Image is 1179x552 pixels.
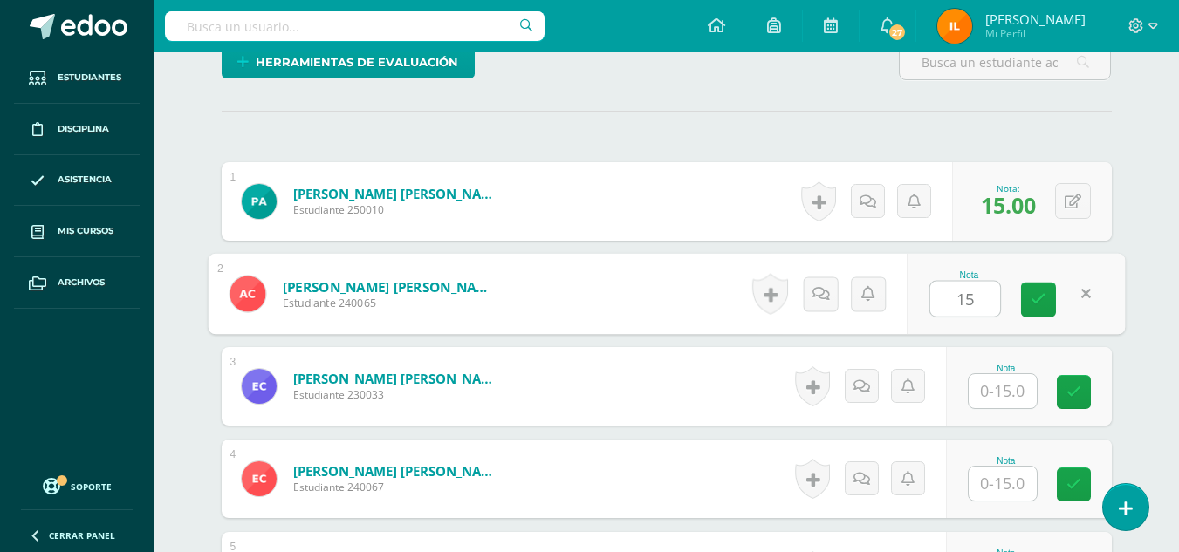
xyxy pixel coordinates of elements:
span: [PERSON_NAME] [985,10,1086,28]
a: Archivos [14,257,140,309]
span: Estudiante 230033 [293,387,503,402]
div: Nota [968,456,1045,466]
img: 0e74cd00a492d5a89636480189b98a3b.png [242,369,277,404]
a: Disciplina [14,104,140,155]
input: Busca un usuario... [165,11,545,41]
span: Soporte [71,480,112,493]
div: Nota: [981,182,1036,194]
img: 09849d3ac681f1374f09595f35ad72ed.png [242,184,277,219]
div: Nota [929,270,1009,280]
img: 4a01586eea02e19dfe36b1ba6d3be74b.png [937,9,972,44]
span: Estudiante 250010 [293,202,503,217]
a: [PERSON_NAME] [PERSON_NAME] [293,185,503,202]
span: Mis cursos [58,224,113,238]
span: Estudiante 240067 [293,480,503,494]
a: Estudiantes [14,52,140,104]
img: 82ae0cb005bf884e8370cbce1b226c26.png [242,461,277,496]
input: 0-15.0 [930,282,1000,317]
a: Asistencia [14,155,140,207]
input: 0-15.0 [969,374,1037,408]
span: 27 [888,23,907,42]
span: Estudiante 240065 [282,296,497,311]
a: [PERSON_NAME] [PERSON_NAME] [282,277,497,296]
img: 8458fd54b49feb55832e745d95469072.png [230,276,265,311]
a: Mis cursos [14,206,140,257]
a: Herramientas de evaluación [222,44,475,78]
span: Herramientas de evaluación [256,46,458,78]
span: Disciplina [58,122,109,136]
a: Soporte [21,474,133,497]
span: Asistencia [58,173,112,187]
span: 15.00 [981,190,1036,220]
span: Archivos [58,276,105,290]
a: [PERSON_NAME] [PERSON_NAME] [293,370,503,387]
div: Nota [968,364,1045,373]
span: Cerrar panel [49,529,115,542]
span: Mi Perfil [985,26,1086,41]
span: Estudiantes [58,71,121,85]
input: Busca un estudiante aquí... [900,45,1110,79]
input: 0-15.0 [969,467,1037,501]
a: [PERSON_NAME] [PERSON_NAME] [293,462,503,480]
